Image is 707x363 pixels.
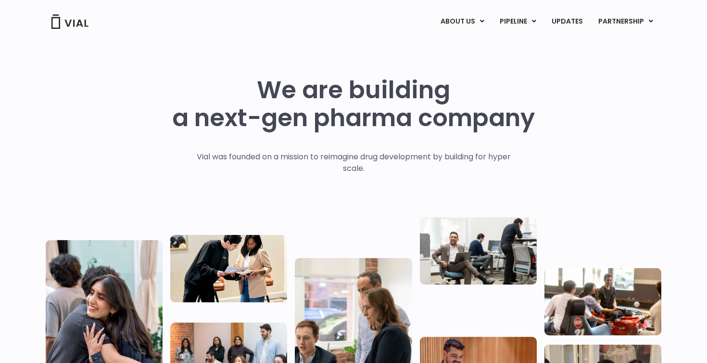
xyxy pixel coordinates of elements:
[170,235,287,302] img: Two people looking at a paper talking.
[544,13,590,30] a: UPDATES
[544,268,661,335] img: Group of people playing whirlyball
[420,217,537,285] img: Three people working in an office
[172,76,535,132] h1: We are building a next-gen pharma company
[187,151,521,174] p: Vial was founded on a mission to reimagine drug development by building for hyper scale.
[492,13,543,30] a: PIPELINEMenu Toggle
[50,14,89,29] img: Vial Logo
[433,13,492,30] a: ABOUT USMenu Toggle
[591,13,661,30] a: PARTNERSHIPMenu Toggle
